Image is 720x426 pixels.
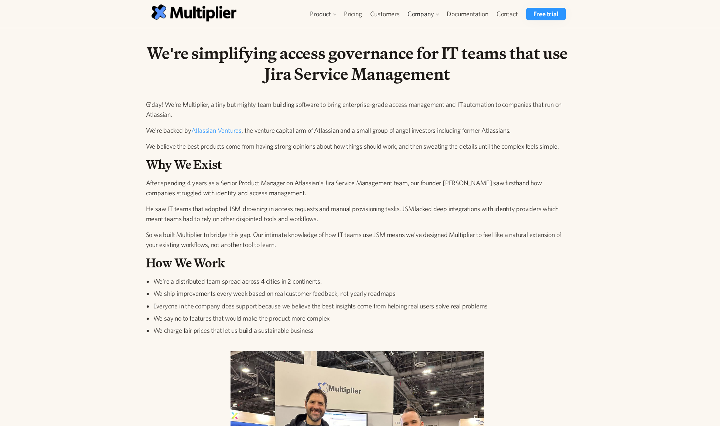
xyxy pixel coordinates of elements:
[146,141,569,151] p: We believe the best products come from having strong opinions about how things should work, and t...
[146,256,569,271] h2: How We Work
[153,289,569,298] li: We ship improvements every week based on real customer feedback, not yearly roadmaps
[443,8,492,20] a: Documentation
[526,8,566,20] a: Free trial
[146,43,569,85] h1: We're simplifying access governance for IT teams that use Jira Service Management
[146,178,569,198] p: After spending 4 years as a Senior Product Manager on Atlassian's Jira Service Management team, o...
[492,8,522,20] a: Contact
[366,8,404,20] a: Customers
[340,8,366,20] a: Pricing
[153,301,569,311] li: Everyone in the company does support because we believe the best insights come from helping real ...
[153,326,569,335] li: We charge fair prices that let us build a sustainable business
[146,99,569,119] p: G'day! We're Multiplier, a tiny but mighty team building software to bring enterprise-grade acces...
[191,126,242,134] a: Atlassian Ventures
[153,277,569,286] li: We're a distributed team spread across 4 cities in 2 continents.
[407,10,434,18] div: Company
[146,125,569,135] p: We're backed by , the venture capital arm of Atlassian and a small group of angel investors inclu...
[146,204,569,224] p: He saw IT teams that adopted JSM drowning in access requests and manual provisioning tasks. JSM l...
[146,157,569,172] h2: Why We Exist
[306,8,340,20] div: Product
[153,314,569,323] li: We say no to features that would make the product more complex
[310,10,331,18] div: Product
[146,230,569,250] p: So we built Multiplier to bridge this gap. Our intimate knowledge of how IT teams use JSM means w...
[404,8,443,20] div: Company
